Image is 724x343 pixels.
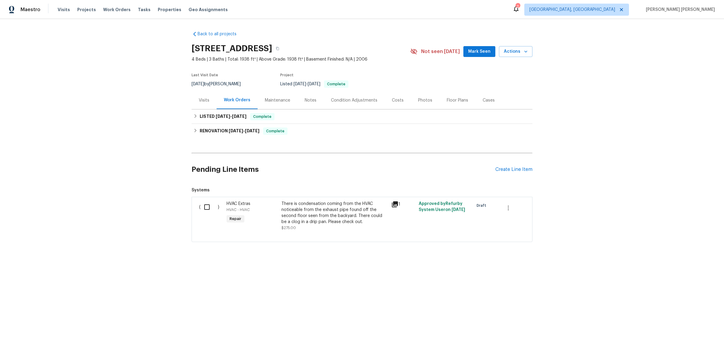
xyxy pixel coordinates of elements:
span: Work Orders [103,7,131,13]
span: HVAC Extras [227,202,250,206]
span: [GEOGRAPHIC_DATA], [GEOGRAPHIC_DATA] [529,7,615,13]
span: Maestro [21,7,40,13]
span: - [216,114,246,118]
span: Actions [504,48,528,55]
div: Notes [305,97,316,103]
a: Back to all projects [192,31,249,37]
span: Approved by Refurby System User on [419,202,465,212]
span: [PERSON_NAME] [PERSON_NAME] [643,7,715,13]
span: Not seen [DATE] [421,49,460,55]
div: Cases [483,97,495,103]
span: Tasks [138,8,151,12]
h2: Pending Line Items [192,156,495,184]
span: Properties [158,7,181,13]
span: [DATE] [294,82,306,86]
div: RENOVATION [DATE]-[DATE]Complete [192,124,532,138]
div: Condition Adjustments [331,97,377,103]
span: [DATE] [245,129,259,133]
div: Create Line Item [495,167,532,172]
div: ( ) [197,199,225,233]
h6: RENOVATION [200,127,259,135]
span: [DATE] [452,208,465,212]
span: [DATE] [229,129,243,133]
span: Projects [77,7,96,13]
span: Complete [251,114,274,120]
div: Work Orders [224,97,250,103]
span: Repair [227,216,244,222]
div: Photos [418,97,432,103]
div: 1 [391,201,415,208]
span: [DATE] [192,82,204,86]
span: Project [280,73,294,77]
span: Complete [264,128,287,134]
span: - [229,129,259,133]
span: Complete [325,82,348,86]
span: Listed [280,82,348,86]
span: [DATE] [308,82,320,86]
div: 2 [516,4,520,10]
div: by [PERSON_NAME] [192,80,248,88]
span: $275.00 [281,226,296,230]
span: Mark Seen [468,48,491,55]
span: Visits [58,7,70,13]
span: 4 Beds | 3 Baths | Total: 1938 ft² | Above Grade: 1938 ft² | Basement Finished: N/A | 2006 [192,56,410,62]
div: Visits [199,97,209,103]
span: [DATE] [216,114,230,118]
div: Costs [392,97,404,103]
h2: [STREET_ADDRESS] [192,46,272,52]
span: HVAC - HVAC [227,208,250,212]
button: Actions [499,46,532,57]
div: Maintenance [265,97,290,103]
span: Draft [477,203,489,209]
span: [DATE] [232,114,246,118]
button: Copy Address [272,43,283,54]
div: There is condensation coming from the HVAC noticeable from the exhaust pipe found off the second ... [281,201,388,225]
h6: LISTED [200,113,246,120]
span: Systems [192,187,532,193]
span: - [294,82,320,86]
button: Mark Seen [463,46,495,57]
span: Last Visit Date [192,73,218,77]
div: Floor Plans [447,97,468,103]
span: Geo Assignments [189,7,228,13]
div: LISTED [DATE]-[DATE]Complete [192,109,532,124]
